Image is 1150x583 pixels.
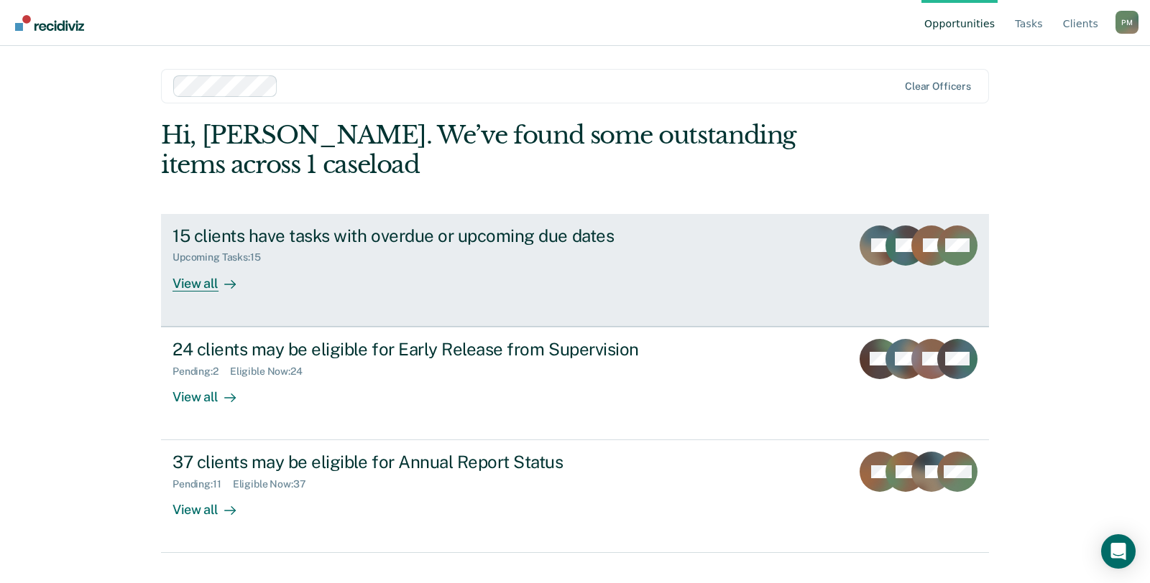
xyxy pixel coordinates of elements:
a: 37 clients may be eligible for Annual Report StatusPending:11Eligible Now:37View all [161,440,989,553]
div: Clear officers [905,80,971,93]
div: Hi, [PERSON_NAME]. We’ve found some outstanding items across 1 caseload [161,121,824,179]
div: 15 clients have tasks with overdue or upcoming due dates [172,225,677,246]
div: View all [172,490,253,518]
div: View all [172,377,253,405]
div: Open Intercom Messenger [1101,534,1136,569]
div: Upcoming Tasks : 15 [172,251,272,263]
button: Profile dropdown button [1115,11,1138,34]
a: 24 clients may be eligible for Early Release from SupervisionPending:2Eligible Now:24View all [161,327,989,440]
div: View all [172,263,253,291]
div: Pending : 2 [172,365,230,378]
img: Recidiviz [15,15,84,31]
div: Pending : 11 [172,478,233,490]
div: 24 clients may be eligible for Early Release from Supervision [172,339,677,360]
div: Eligible Now : 37 [233,478,318,490]
div: P M [1115,11,1138,34]
div: 37 clients may be eligible for Annual Report Status [172,452,677,472]
div: Eligible Now : 24 [230,365,314,378]
a: 15 clients have tasks with overdue or upcoming due datesUpcoming Tasks:15View all [161,214,989,327]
